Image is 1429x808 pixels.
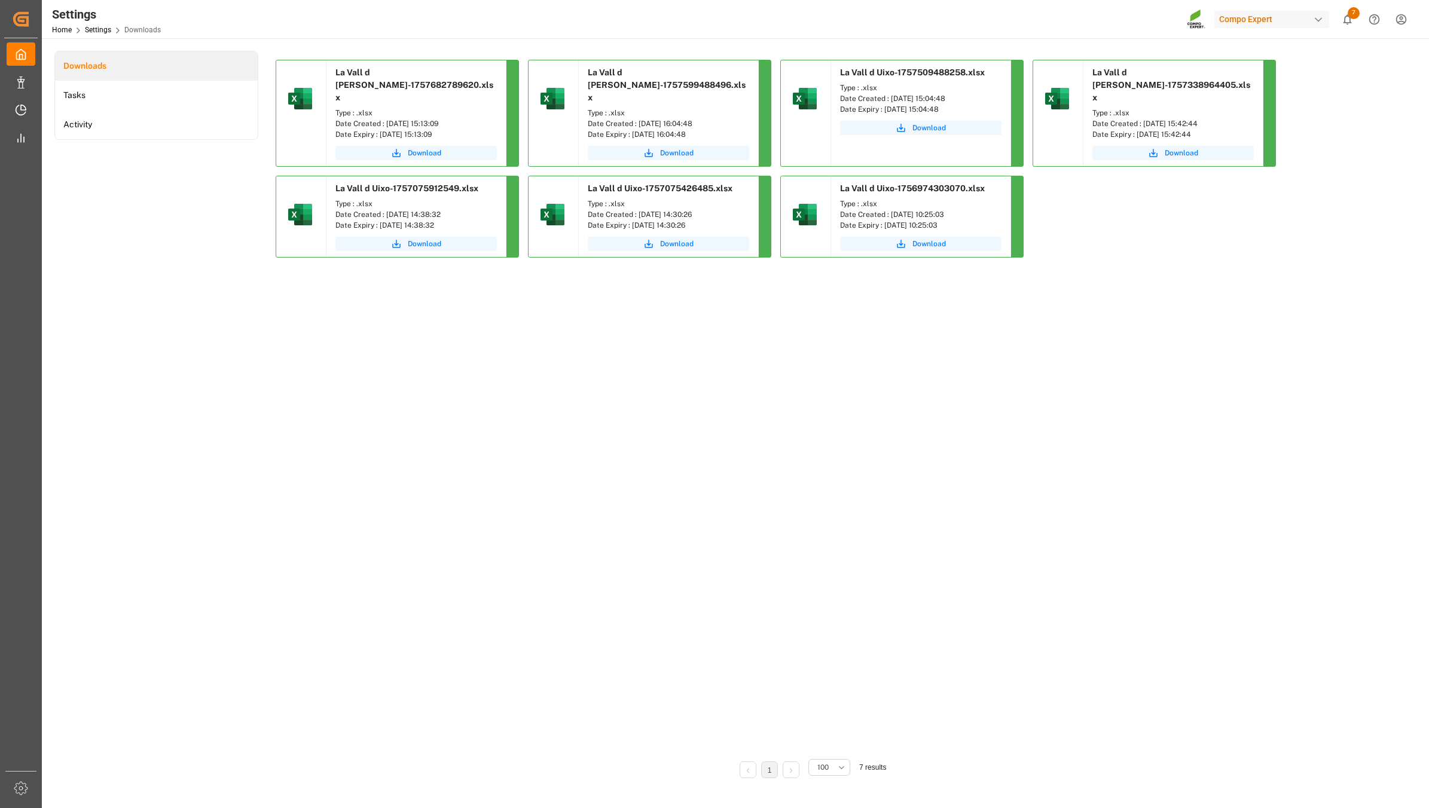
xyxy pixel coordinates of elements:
[55,110,258,139] a: Activity
[408,148,441,158] span: Download
[335,129,497,140] div: Date Expiry : [DATE] 15:13:09
[1165,148,1198,158] span: Download
[761,761,778,778] li: 1
[840,198,1001,209] div: Type : .xlsx
[1361,6,1388,33] button: Help Center
[840,104,1001,115] div: Date Expiry : [DATE] 15:04:48
[85,26,111,34] a: Settings
[588,220,749,231] div: Date Expiry : [DATE] 14:30:26
[588,146,749,160] button: Download
[335,108,497,118] div: Type : .xlsx
[52,26,72,34] a: Home
[1043,84,1071,113] img: microsoft-excel-2019--v1.png
[1092,108,1254,118] div: Type : .xlsx
[1092,68,1250,102] span: La Vall d [PERSON_NAME]-1757338964405.xlsx
[335,220,497,231] div: Date Expiry : [DATE] 14:38:32
[840,82,1001,93] div: Type : .xlsx
[286,84,314,113] img: microsoft-excel-2019--v1.png
[840,183,985,193] span: La Vall d Uixo-1756974303070.xlsx
[335,198,497,209] div: Type : .xlsx
[335,146,497,160] button: Download
[840,68,985,77] span: La Vall d Uixo-1757509488258.xlsx
[52,5,161,23] div: Settings
[808,759,850,776] button: open menu
[859,763,886,772] span: 7 results
[840,220,1001,231] div: Date Expiry : [DATE] 10:25:03
[335,237,497,251] button: Download
[1348,7,1360,19] span: 7
[588,198,749,209] div: Type : .xlsx
[660,238,694,249] span: Download
[790,200,819,229] img: microsoft-excel-2019--v1.png
[912,123,946,133] span: Download
[1092,129,1254,140] div: Date Expiry : [DATE] 15:42:44
[1187,9,1206,30] img: Screenshot%202023-09-29%20at%2010.02.21.png_1712312052.png
[1334,6,1361,33] button: show 7 new notifications
[660,148,694,158] span: Download
[335,209,497,220] div: Date Created : [DATE] 14:38:32
[790,84,819,113] img: microsoft-excel-2019--v1.png
[840,237,1001,251] button: Download
[335,183,478,193] span: La Vall d Uixo-1757075912549.xlsx
[817,762,829,773] span: 100
[840,209,1001,220] div: Date Created : [DATE] 10:25:03
[335,118,497,129] div: Date Created : [DATE] 15:13:09
[588,237,749,251] button: Download
[55,51,258,81] a: Downloads
[588,129,749,140] div: Date Expiry : [DATE] 16:04:48
[335,68,493,102] span: La Vall d [PERSON_NAME]-1757682789620.xlsx
[588,68,746,102] span: La Vall d [PERSON_NAME]-1757599488496.xlsx
[768,766,772,775] a: 1
[1092,118,1254,129] div: Date Created : [DATE] 15:42:44
[588,118,749,129] div: Date Created : [DATE] 16:04:48
[912,238,946,249] span: Download
[783,761,799,778] li: Next Page
[286,200,314,229] img: microsoft-excel-2019--v1.png
[1092,146,1254,160] button: Download
[1214,11,1329,28] div: Compo Expert
[588,183,732,193] span: La Vall d Uixo-1757075426485.xlsx
[538,200,567,229] img: microsoft-excel-2019--v1.png
[408,238,441,249] span: Download
[740,761,756,778] li: Previous Page
[840,93,1001,104] div: Date Created : [DATE] 15:04:48
[588,209,749,220] div: Date Created : [DATE] 14:30:26
[1214,8,1334,30] button: Compo Expert
[840,121,1001,135] button: Download
[55,81,258,110] a: Tasks
[588,108,749,118] div: Type : .xlsx
[538,84,567,113] img: microsoft-excel-2019--v1.png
